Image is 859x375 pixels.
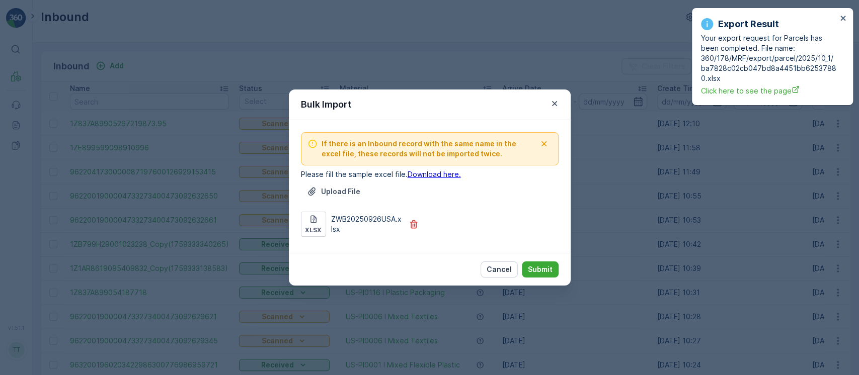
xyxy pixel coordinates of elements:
p: Cancel [487,264,512,274]
p: Export Result [718,17,779,31]
p: ZWB20250926USA.xlsx [331,214,403,234]
button: Upload File [301,183,366,200]
button: Cancel [481,261,518,277]
p: Your export request for Parcels has been completed. File name: 360/178/MRF/export/parcel/2025/10_... [701,33,837,83]
a: Download here. [408,170,461,178]
span: If there is an Inbound record with the same name in the excel file, these records will not be imp... [322,139,536,159]
p: Bulk Import [301,98,352,112]
p: Submit [528,264,553,274]
p: Please fill the sample excel file. [301,169,559,179]
a: Click here to see the page [701,85,837,96]
button: close [840,14,847,24]
button: Submit [522,261,559,277]
p: Upload File [321,186,360,197]
p: xlsx [305,226,322,234]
